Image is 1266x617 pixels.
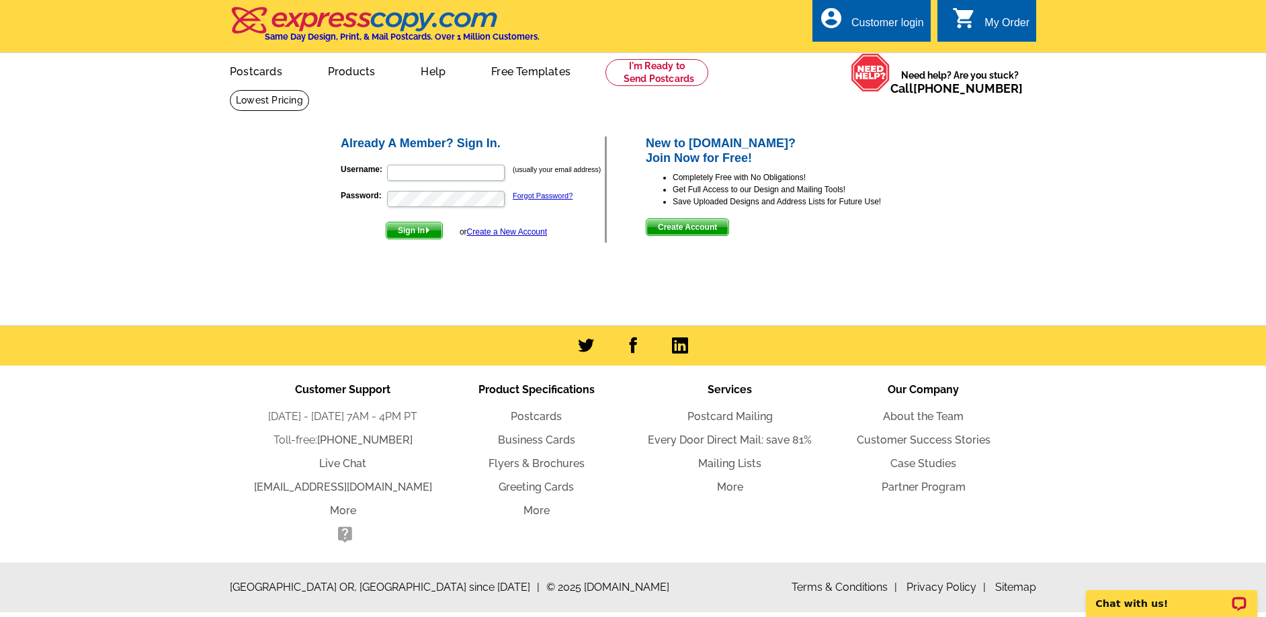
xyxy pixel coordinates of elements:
[890,457,956,470] a: Case Studies
[489,457,585,470] a: Flyers & Brochures
[890,81,1023,95] span: Call
[857,434,990,446] a: Customer Success Stories
[698,457,761,470] a: Mailing Lists
[819,15,924,32] a: account_circle Customer login
[230,579,540,595] span: [GEOGRAPHIC_DATA] OR, [GEOGRAPHIC_DATA] since [DATE]
[513,165,601,173] small: (usually your email address)
[673,171,927,183] li: Completely Free with No Obligations!
[498,434,575,446] a: Business Cards
[295,383,390,396] span: Customer Support
[460,226,547,238] div: or
[819,6,843,30] i: account_circle
[330,504,356,517] a: More
[673,196,927,208] li: Save Uploaded Designs and Address Lists for Future Use!
[708,383,752,396] span: Services
[511,410,562,423] a: Postcards
[883,410,964,423] a: About the Team
[341,190,386,202] label: Password:
[208,54,304,86] a: Postcards
[467,227,547,237] a: Create a New Account
[470,54,592,86] a: Free Templates
[646,136,927,165] h2: New to [DOMAIN_NAME]? Join Now for Free!
[399,54,467,86] a: Help
[687,410,773,423] a: Postcard Mailing
[952,15,1029,32] a: shopping_cart My Order
[499,481,574,493] a: Greeting Cards
[341,163,386,175] label: Username:
[851,53,890,92] img: help
[546,579,669,595] span: © 2025 [DOMAIN_NAME]
[341,136,605,151] h2: Already A Member? Sign In.
[888,383,959,396] span: Our Company
[717,481,743,493] a: More
[646,218,729,236] button: Create Account
[254,481,432,493] a: [EMAIL_ADDRESS][DOMAIN_NAME]
[851,17,924,36] div: Customer login
[523,504,550,517] a: More
[792,581,897,593] a: Terms & Conditions
[246,432,439,448] li: Toll-free:
[1077,575,1266,617] iframe: LiveChat chat widget
[673,183,927,196] li: Get Full Access to our Design and Mailing Tools!
[478,383,595,396] span: Product Specifications
[425,227,431,233] img: button-next-arrow-white.png
[246,409,439,425] li: [DATE] - [DATE] 7AM - 4PM PT
[386,222,443,239] button: Sign In
[513,192,573,200] a: Forgot Password?
[386,222,442,239] span: Sign In
[317,434,413,446] a: [PHONE_NUMBER]
[906,581,986,593] a: Privacy Policy
[319,457,366,470] a: Live Chat
[230,16,540,42] a: Same Day Design, Print, & Mail Postcards. Over 1 Million Customers.
[265,32,540,42] h4: Same Day Design, Print, & Mail Postcards. Over 1 Million Customers.
[882,481,966,493] a: Partner Program
[984,17,1029,36] div: My Order
[913,81,1023,95] a: [PHONE_NUMBER]
[646,219,728,235] span: Create Account
[952,6,976,30] i: shopping_cart
[995,581,1036,593] a: Sitemap
[890,69,1029,95] span: Need help? Are you stuck?
[306,54,397,86] a: Products
[648,434,812,446] a: Every Door Direct Mail: save 81%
